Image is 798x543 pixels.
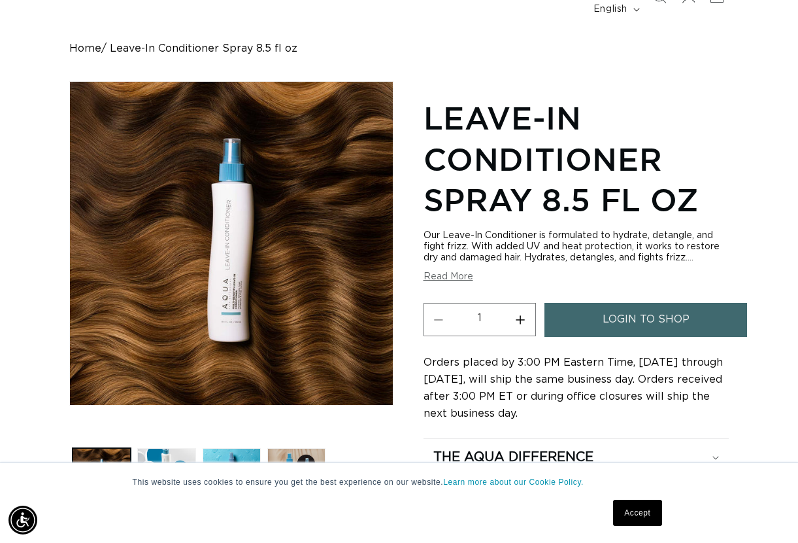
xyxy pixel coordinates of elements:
[69,43,101,55] a: Home
[433,449,593,466] h2: The Aqua Difference
[424,230,729,264] div: Our Leave-In Conditioner is formulated to hydrate, detangle, and fight frizz. With added UV and h...
[69,81,393,510] media-gallery: Gallery Viewer
[424,271,473,283] button: Read More
[603,303,690,336] span: login to shop
[593,3,627,16] span: English
[137,448,195,506] button: Load image 2 in gallery view
[424,439,729,476] summary: The Aqua Difference
[8,506,37,534] div: Accessibility Menu
[443,478,584,487] a: Learn more about our Cookie Policy.
[613,500,661,526] a: Accept
[424,357,723,419] span: Orders placed by 3:00 PM Eastern Time, [DATE] through [DATE], will ship the same business day. Or...
[544,303,747,336] a: login to shop
[424,97,729,220] h1: Leave-In Conditioner Spray 8.5 fl oz
[133,476,666,488] p: This website uses cookies to ensure you get the best experience on our website.
[69,43,729,55] nav: breadcrumbs
[203,448,261,506] button: Load image 3 in gallery view
[110,43,297,55] span: Leave-In Conditioner Spray 8.5 fl oz
[733,480,798,543] iframe: Chat Widget
[73,448,131,506] button: Load image 1 in gallery view
[267,448,325,506] button: Load image 4 in gallery view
